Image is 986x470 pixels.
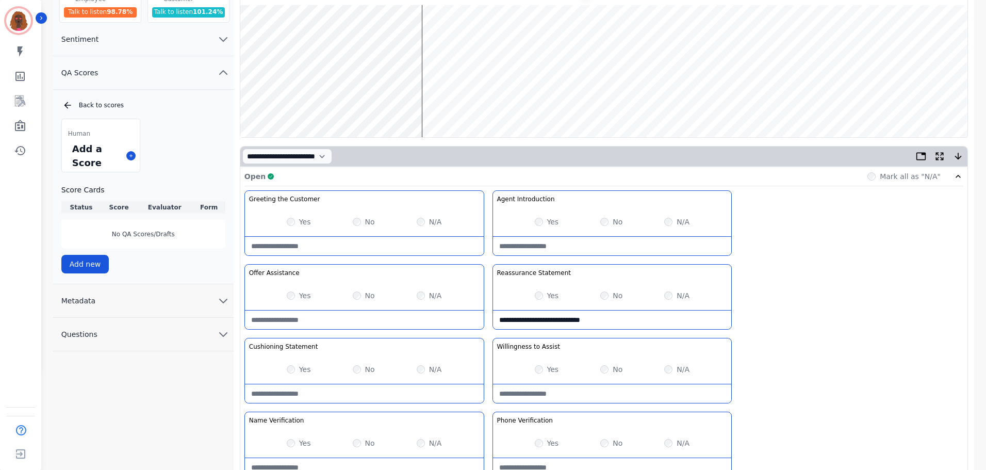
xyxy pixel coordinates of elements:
[249,269,300,277] h3: Offer Assistance
[152,7,225,18] div: Talk to listen
[249,195,320,203] h3: Greeting the Customer
[64,7,137,18] div: Talk to listen
[429,438,442,448] label: N/A
[53,318,234,351] button: Questions chevron down
[613,364,622,375] label: No
[299,364,311,375] label: Yes
[497,195,555,203] h3: Agent Introduction
[68,129,90,138] span: Human
[497,416,553,425] h3: Phone Verification
[244,171,266,182] p: Open
[613,290,622,301] label: No
[613,217,622,227] label: No
[53,68,107,78] span: QA Scores
[299,438,311,448] label: Yes
[677,217,689,227] label: N/A
[547,217,559,227] label: Yes
[547,438,559,448] label: Yes
[62,100,225,110] div: Back to scores
[53,34,107,44] span: Sentiment
[677,364,689,375] label: N/A
[61,185,225,195] h3: Score Cards
[217,295,229,307] svg: chevron down
[677,290,689,301] label: N/A
[613,438,622,448] label: No
[677,438,689,448] label: N/A
[429,364,442,375] label: N/A
[53,296,104,306] span: Metadata
[249,416,304,425] h3: Name Verification
[365,217,375,227] label: No
[193,8,223,15] span: 101.24 %
[70,140,122,172] div: Add a Score
[53,284,234,318] button: Metadata chevron down
[547,364,559,375] label: Yes
[217,33,229,45] svg: chevron down
[365,364,375,375] label: No
[53,329,106,339] span: Questions
[6,8,31,33] img: Bordered avatar
[429,290,442,301] label: N/A
[365,438,375,448] label: No
[193,201,225,214] th: Form
[101,201,137,214] th: Score
[107,8,133,15] span: 98.78 %
[61,220,225,249] div: No QA Scores/Drafts
[547,290,559,301] label: Yes
[497,269,571,277] h3: Reassurance Statement
[137,201,193,214] th: Evaluator
[61,255,109,273] button: Add new
[497,343,560,351] h3: Willingness to Assist
[880,171,941,182] label: Mark all as "N/A"
[61,201,101,214] th: Status
[299,290,311,301] label: Yes
[217,67,229,79] svg: chevron up
[53,56,234,90] button: QA Scores chevron up
[365,290,375,301] label: No
[217,328,229,341] svg: chevron down
[429,217,442,227] label: N/A
[249,343,318,351] h3: Cushioning Statement
[299,217,311,227] label: Yes
[53,23,234,56] button: Sentiment chevron down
